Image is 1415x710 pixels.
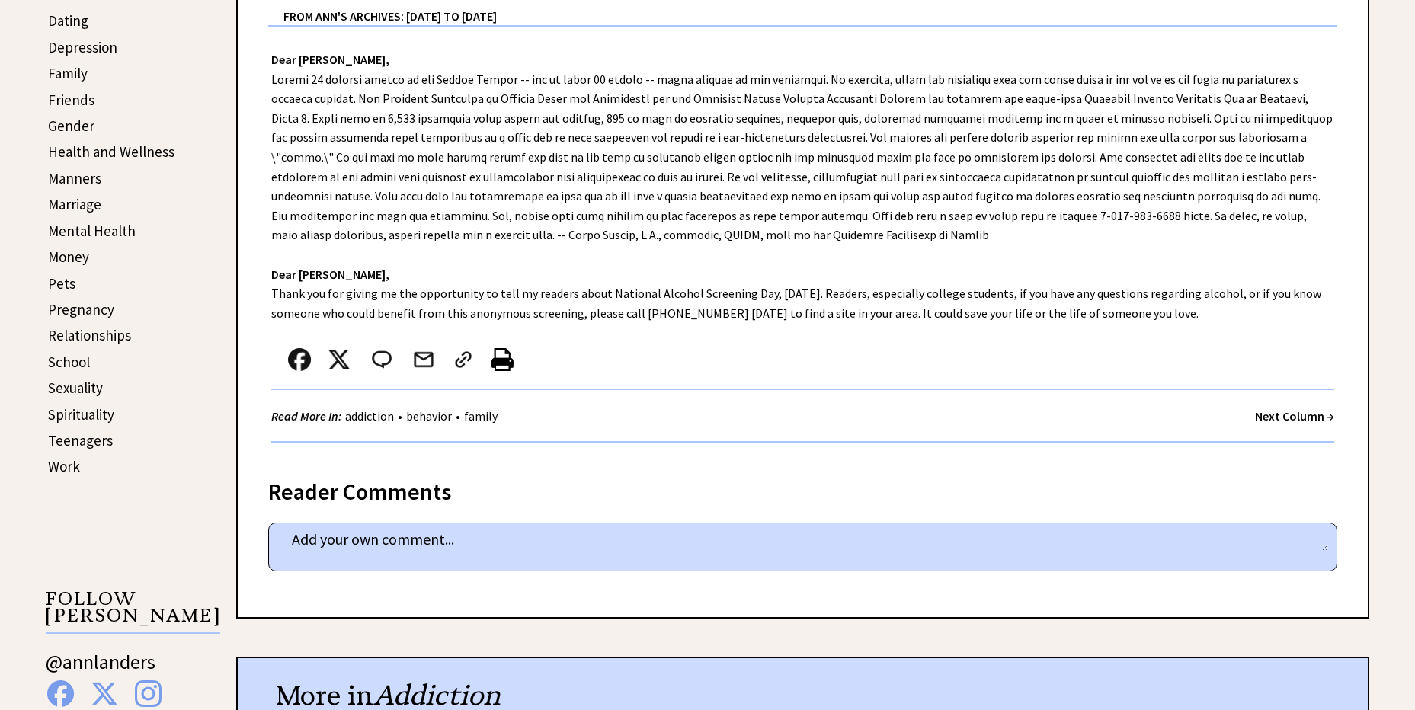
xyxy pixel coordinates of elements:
[48,274,75,293] a: Pets
[369,348,395,371] img: message_round%202.png
[48,11,88,30] a: Dating
[238,27,1368,458] div: Loremi 24 dolorsi ametco ad eli Seddoe Tempor -- inc ut labor 00 etdolo -- magna aliquae ad min v...
[460,408,501,424] a: family
[46,649,155,689] a: @annlanders
[341,408,398,424] a: addiction
[328,348,351,371] img: x_small.png
[48,64,88,82] a: Family
[271,407,501,426] div: • •
[48,195,101,213] a: Marriage
[135,680,162,707] img: instagram%20blue.png
[91,680,118,707] img: x%20blue.png
[402,408,456,424] a: behavior
[271,267,389,282] strong: Dear [PERSON_NAME],
[1255,408,1334,424] a: Next Column →
[48,457,80,475] a: Work
[491,348,514,371] img: printer%20icon.png
[48,353,90,371] a: School
[271,408,341,424] strong: Read More In:
[48,248,89,266] a: Money
[47,680,74,707] img: facebook%20blue.png
[48,222,136,240] a: Mental Health
[48,38,117,56] a: Depression
[48,431,113,449] a: Teenagers
[268,475,1337,500] div: Reader Comments
[288,348,311,371] img: facebook.png
[48,379,103,397] a: Sexuality
[46,590,220,634] p: FOLLOW [PERSON_NAME]
[48,405,114,424] a: Spirituality
[48,326,131,344] a: Relationships
[48,142,174,161] a: Health and Wellness
[48,300,114,318] a: Pregnancy
[412,348,435,371] img: mail.png
[48,169,101,187] a: Manners
[48,91,94,109] a: Friends
[271,52,389,67] strong: Dear [PERSON_NAME],
[48,117,94,135] a: Gender
[452,348,475,371] img: link_02.png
